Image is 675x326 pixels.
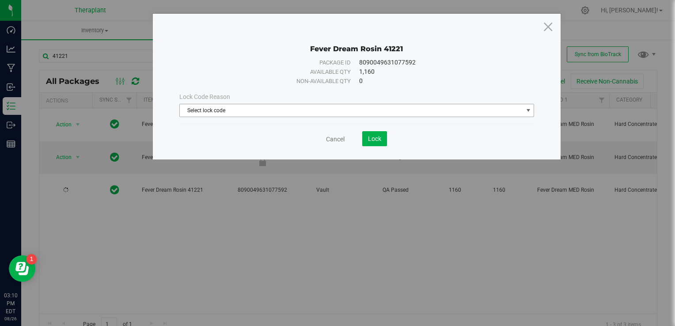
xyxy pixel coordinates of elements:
[26,254,37,265] iframe: Resource center unread badge
[362,131,387,146] button: Lock
[523,104,534,117] span: select
[179,31,535,53] div: Fever Dream Rosin 41221
[194,58,351,67] div: Package ID
[368,135,381,142] span: Lock
[180,104,523,117] span: Select lock code
[326,135,345,144] a: Cancel
[359,67,519,76] div: 1,160
[194,68,351,76] div: Available qty
[9,255,35,282] iframe: Resource center
[179,93,230,100] span: Lock Code Reason
[359,76,519,86] div: 0
[194,77,351,86] div: Non-available qty
[359,58,519,67] div: 8090049631077592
